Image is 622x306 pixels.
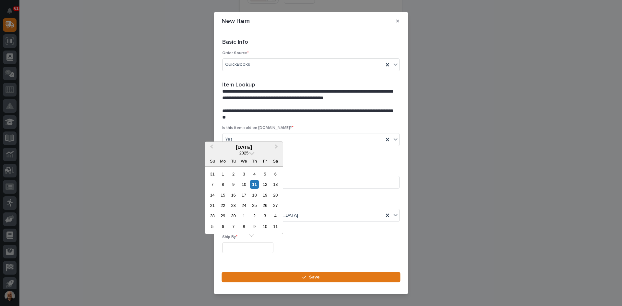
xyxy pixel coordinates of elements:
[222,51,249,55] span: Order Source
[222,82,255,89] h2: Item Lookup
[222,39,248,46] h2: Basic Info
[222,169,240,173] span: Quantity
[222,272,400,282] button: Save
[309,274,320,280] span: Save
[225,61,250,68] span: QuickBooks
[222,202,232,206] span: SKU
[222,156,254,164] h2: Item Details
[225,136,233,143] span: Yes
[222,17,250,25] p: New Item
[225,212,298,219] span: K404RNC2Q-[GEOGRAPHIC_DATA]
[222,126,294,130] span: Is this item sold on [DOMAIN_NAME]?
[222,235,237,239] span: Ship By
